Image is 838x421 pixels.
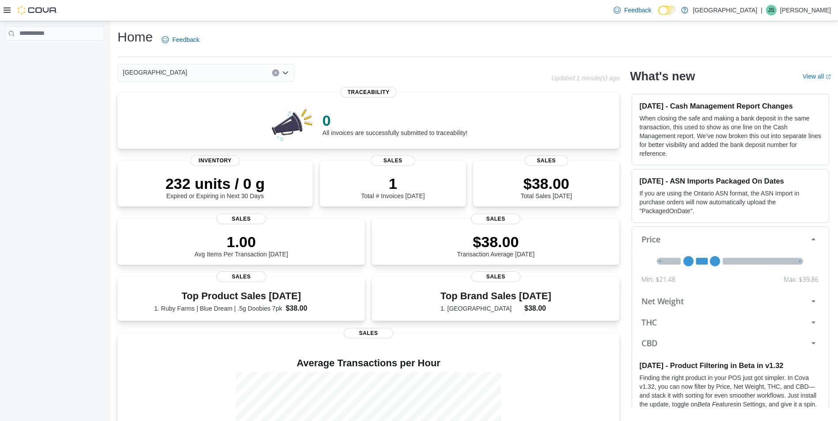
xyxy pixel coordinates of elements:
div: Avg Items Per Transaction [DATE] [194,233,288,258]
a: Feedback [610,1,655,19]
span: Sales [471,271,520,282]
span: Sales [371,155,415,166]
span: JS [768,5,774,15]
p: Finding the right product in your POS just got simpler. In Cova v1.32, you can now filter by Pric... [639,373,822,417]
div: John Sully [766,5,777,15]
a: Feedback [158,31,203,49]
p: | [761,5,762,15]
h3: Top Product Sales [DATE] [154,291,328,301]
span: Traceability [341,87,397,98]
em: Beta Features [698,401,736,408]
p: 232 units / 0 g [165,175,265,192]
button: Clear input [272,69,279,76]
a: View allExternal link [803,73,831,80]
div: Total Sales [DATE] [521,175,572,199]
span: Feedback [172,35,199,44]
p: Updated 1 minute(s) ago [551,75,619,82]
img: 0 [269,106,315,142]
span: [GEOGRAPHIC_DATA] [123,67,187,78]
h2: What's new [630,69,695,83]
img: Cova [18,6,57,15]
p: If you are using the Ontario ASN format, the ASN Import in purchase orders will now automatically... [639,189,822,215]
p: 1 [361,175,425,192]
span: Inventory [190,155,240,166]
span: Sales [216,214,266,224]
dt: 1. [GEOGRAPHIC_DATA] [440,304,521,313]
dd: $38.00 [524,303,551,314]
nav: Complex example [5,42,104,64]
svg: External link [826,74,831,79]
p: [PERSON_NAME] [780,5,831,15]
h3: Top Brand Sales [DATE] [440,291,551,301]
p: 0 [322,112,467,129]
dt: 1. Ruby Farms | Blue Dream | .5g Doobies 7pk [154,304,282,313]
input: Dark Mode [658,6,677,15]
div: Transaction Average [DATE] [457,233,535,258]
dd: $38.00 [286,303,329,314]
p: When closing the safe and making a bank deposit in the same transaction, this used to show as one... [639,114,822,158]
div: Total # Invoices [DATE] [361,175,425,199]
span: Sales [524,155,568,166]
div: All invoices are successfully submitted to traceability! [322,112,467,136]
h3: [DATE] - ASN Imports Packaged On Dates [639,177,822,185]
button: Open list of options [282,69,289,76]
h4: Average Transactions per Hour [125,358,612,368]
span: Sales [216,271,266,282]
h1: Home [118,28,153,46]
p: [GEOGRAPHIC_DATA] [693,5,757,15]
h3: [DATE] - Product Filtering in Beta in v1.32 [639,361,822,370]
span: Sales [471,214,520,224]
p: 1.00 [194,233,288,251]
h3: [DATE] - Cash Management Report Changes [639,101,822,110]
span: Sales [344,328,393,338]
div: Expired or Expiring in Next 30 Days [165,175,265,199]
p: $38.00 [457,233,535,251]
p: $38.00 [521,175,572,192]
span: Feedback [624,6,651,15]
